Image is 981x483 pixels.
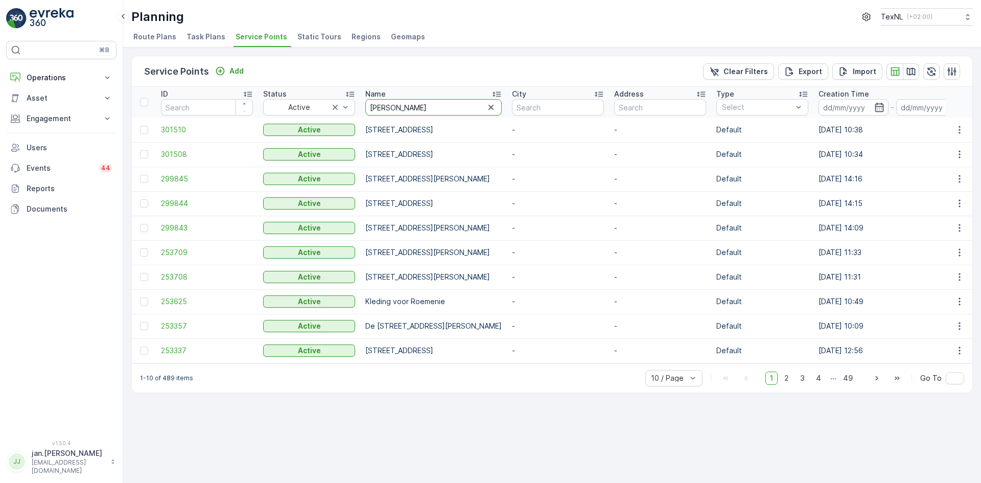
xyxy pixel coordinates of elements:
[716,272,808,282] p: Default
[365,198,502,209] p: [STREET_ADDRESS]
[614,272,706,282] p: -
[140,224,148,232] div: Toggle Row Selected
[161,321,253,331] a: 253357
[27,93,96,103] p: Asset
[161,99,253,116] input: Search
[27,163,93,173] p: Events
[780,372,793,385] span: 2
[6,137,116,158] a: Users
[30,8,74,29] img: logo_light-DOdMpM7g.png
[133,32,176,42] span: Route Plans
[161,198,253,209] a: 299844
[140,248,148,257] div: Toggle Row Selected
[716,125,808,135] p: Default
[140,175,148,183] div: Toggle Row Selected
[838,372,857,385] span: 49
[512,346,604,356] p: -
[716,174,808,184] p: Default
[32,458,105,475] p: [EMAIL_ADDRESS][DOMAIN_NAME]
[512,99,604,116] input: Search
[614,321,706,331] p: -
[891,101,894,113] p: -
[161,247,253,258] a: 253709
[512,223,604,233] p: -
[6,448,116,475] button: JJjan.[PERSON_NAME][EMAIL_ADDRESS][DOMAIN_NAME]
[365,321,502,331] p: De [STREET_ADDRESS][PERSON_NAME]
[723,66,768,77] p: Clear Filters
[512,247,604,258] p: -
[298,149,321,159] p: Active
[298,198,321,209] p: Active
[614,174,706,184] p: -
[131,9,184,25] p: Planning
[6,67,116,88] button: Operations
[365,125,502,135] p: [STREET_ADDRESS]
[614,296,706,307] p: -
[263,320,355,332] button: Active
[512,89,526,99] p: City
[161,296,253,307] a: 253625
[140,150,148,158] div: Toggle Row Selected
[853,66,876,77] p: Import
[27,204,112,214] p: Documents
[365,89,386,99] p: Name
[263,246,355,259] button: Active
[832,63,882,80] button: Import
[298,223,321,233] p: Active
[614,223,706,233] p: -
[6,158,116,178] a: Events44
[161,346,253,356] span: 253337
[32,448,105,458] p: jan.[PERSON_NAME]
[799,66,822,77] p: Export
[703,63,774,80] button: Clear Filters
[512,272,604,282] p: -
[140,199,148,208] div: Toggle Row Selected
[813,167,971,191] td: [DATE] 14:16
[365,174,502,184] p: [STREET_ADDRESS][PERSON_NAME]
[27,183,112,194] p: Reports
[813,118,971,142] td: [DATE] 10:38
[813,289,971,314] td: [DATE] 10:49
[298,296,321,307] p: Active
[614,149,706,159] p: -
[298,125,321,135] p: Active
[298,247,321,258] p: Active
[830,372,836,385] p: ...
[512,174,604,184] p: -
[263,124,355,136] button: Active
[365,149,502,159] p: [STREET_ADDRESS]
[778,63,828,80] button: Export
[716,223,808,233] p: Default
[614,89,644,99] p: Address
[716,198,808,209] p: Default
[391,32,425,42] span: Geomaps
[881,8,973,26] button: TexNL(+02:00)
[716,346,808,356] p: Default
[186,32,225,42] span: Task Plans
[263,295,355,308] button: Active
[811,372,826,385] span: 4
[263,197,355,210] button: Active
[101,164,110,172] p: 44
[9,453,25,470] div: JJ
[140,322,148,330] div: Toggle Row Selected
[365,346,502,356] p: [STREET_ADDRESS]
[144,64,209,79] p: Service Points
[263,173,355,185] button: Active
[365,99,502,116] input: Search
[813,314,971,338] td: [DATE] 10:09
[512,198,604,209] p: -
[813,216,971,240] td: [DATE] 14:09
[297,32,341,42] span: Static Tours
[263,89,287,99] p: Status
[161,89,168,99] p: ID
[298,321,321,331] p: Active
[99,46,109,54] p: ⌘B
[161,149,253,159] a: 301508
[161,174,253,184] span: 299845
[161,125,253,135] a: 301510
